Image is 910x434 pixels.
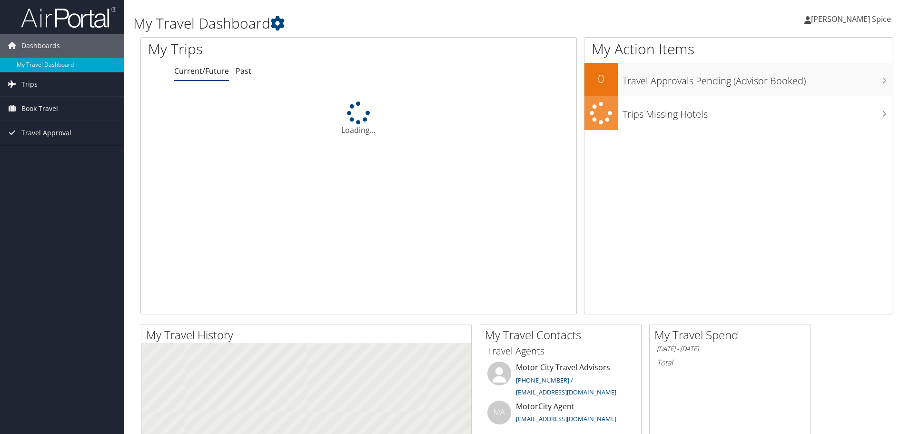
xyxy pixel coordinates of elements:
h2: My Travel Contacts [485,327,641,343]
div: MA [487,401,511,424]
a: 0Travel Approvals Pending (Advisor Booked) [584,63,893,96]
a: [EMAIL_ADDRESS][DOMAIN_NAME] [516,414,616,423]
a: [PHONE_NUMBER] / [516,376,573,384]
span: Travel Approval [21,121,71,145]
span: [PERSON_NAME] Spice [811,14,891,24]
h1: My Action Items [584,39,893,59]
h3: Travel Approvals Pending (Advisor Booked) [623,70,893,88]
span: Book Travel [21,97,58,121]
a: Current/Future [174,66,229,76]
h2: My Travel History [146,327,471,343]
span: Trips [21,72,38,96]
a: [PERSON_NAME] Spice [804,5,900,33]
h1: My Trips [148,39,388,59]
a: Past [236,66,251,76]
h2: My Travel Spend [654,327,811,343]
div: Loading... [141,101,576,136]
a: [EMAIL_ADDRESS][DOMAIN_NAME] [516,388,616,396]
h3: Trips Missing Hotels [623,103,893,121]
li: Motor City Travel Advisors [483,362,639,401]
img: airportal-logo.png [21,6,116,29]
span: Dashboards [21,34,60,58]
h3: Travel Agents [487,344,634,358]
h6: Total [657,357,803,368]
li: MotorCity Agent [483,401,639,432]
h2: 0 [584,71,618,87]
h1: My Travel Dashboard [133,13,645,33]
a: Trips Missing Hotels [584,96,893,130]
h6: [DATE] - [DATE] [657,344,803,353]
